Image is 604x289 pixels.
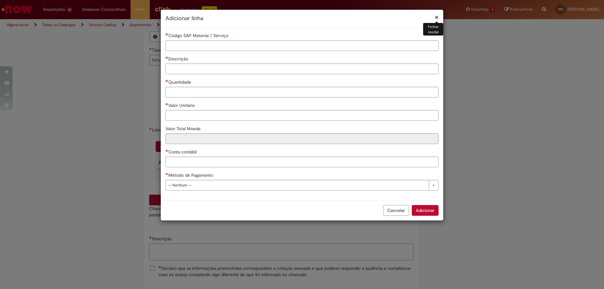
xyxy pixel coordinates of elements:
input: Valor Unitário [165,110,439,121]
input: Descrição [165,64,439,74]
input: Valor Total Moeda [165,133,439,144]
span: Necessários [165,103,168,105]
span: Quantidade [168,79,192,85]
button: Adicionar [412,205,439,216]
span: Necessários [165,149,168,152]
span: Descrição [168,56,189,62]
span: Somente leitura - Valor Total Moeda [165,126,202,131]
span: Código SAP Material / Serviço [168,33,230,38]
span: Necessários [165,80,168,82]
h2: Adicionar linha [165,14,439,23]
input: Quantidade [165,87,439,97]
button: Cancelar [383,205,409,216]
span: -- Nenhum -- [168,180,426,190]
span: Conta contábil [168,149,198,155]
span: Necessários [165,173,168,175]
span: Necessários [165,56,168,59]
span: Valor Unitário [168,103,196,108]
span: Necessários [165,33,168,36]
div: Fechar modal [423,23,443,36]
button: Fechar modal [435,14,439,20]
input: Código SAP Material / Serviço [165,40,439,51]
span: Método de Pagamento [168,172,214,178]
input: Conta contábil [165,157,439,167]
